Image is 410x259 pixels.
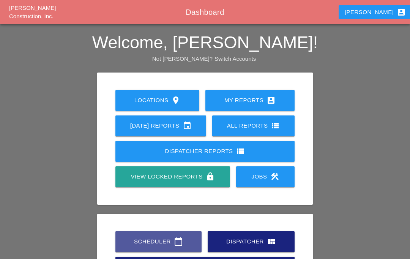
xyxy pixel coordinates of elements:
[397,8,406,17] i: account_box
[236,166,295,187] a: Jobs
[212,115,295,136] a: All Reports
[186,8,224,16] span: Dashboard
[224,121,282,130] div: All Reports
[171,96,180,105] i: location_on
[214,55,256,62] a: Switch Accounts
[205,90,295,111] a: My Reports
[267,237,276,246] i: view_quilt
[115,166,230,187] a: View Locked Reports
[115,141,295,162] a: Dispatcher Reports
[115,90,199,111] a: Locations
[128,147,282,156] div: Dispatcher Reports
[115,115,206,136] a: [DATE] Reports
[9,5,56,20] a: [PERSON_NAME] Construction, Inc.
[152,55,213,62] span: Not [PERSON_NAME]?
[248,172,282,181] div: Jobs
[128,96,187,105] div: Locations
[183,121,192,130] i: event
[345,8,406,17] div: [PERSON_NAME]
[208,231,295,252] a: Dispatcher
[128,237,189,246] div: Scheduler
[236,147,245,156] i: view_list
[206,172,215,181] i: lock
[128,172,218,181] div: View Locked Reports
[174,237,183,246] i: calendar_today
[266,96,276,105] i: account_box
[115,231,202,252] a: Scheduler
[128,121,194,130] div: [DATE] Reports
[270,172,279,181] i: construction
[218,96,282,105] div: My Reports
[271,121,280,130] i: view_list
[220,237,282,246] div: Dispatcher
